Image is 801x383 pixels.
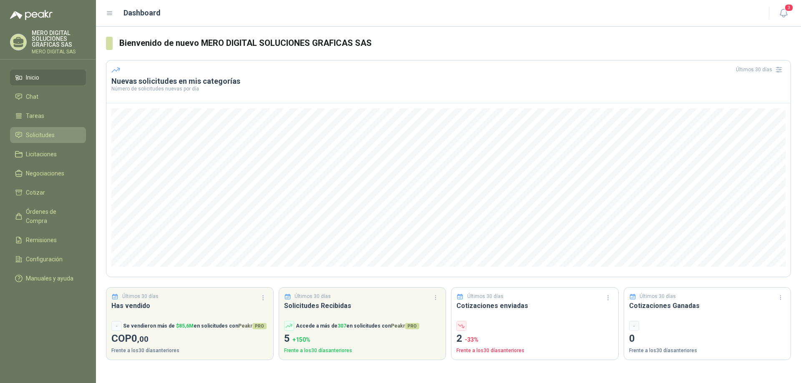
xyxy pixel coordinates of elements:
a: Licitaciones [10,146,86,162]
div: - [629,321,639,331]
p: Frente a los 30 días anteriores [456,347,613,355]
span: Licitaciones [26,150,57,159]
a: Órdenes de Compra [10,204,86,229]
a: Chat [10,89,86,105]
p: Accede a más de en solicitudes con [296,322,419,330]
p: COP [111,331,268,347]
span: Órdenes de Compra [26,207,78,225]
p: Frente a los 30 días anteriores [111,347,268,355]
h3: Cotizaciones enviadas [456,300,613,311]
a: Negociaciones [10,165,86,181]
p: 5 [284,331,441,347]
span: 3 [784,4,793,12]
span: Solicitudes [26,130,55,140]
span: Inicio [26,73,39,82]
span: 307 [338,323,346,329]
p: Últimos 30 días [122,293,159,300]
span: $ 85,6M [176,323,194,329]
p: 2 [456,331,613,347]
span: Remisiones [26,235,57,245]
span: Cotizar [26,188,45,197]
h3: Cotizaciones Ganadas [629,300,786,311]
p: Frente a los 30 días anteriores [629,347,786,355]
span: 0 [131,333,149,344]
p: MERO DIGITAL SAS [32,49,86,54]
span: PRO [405,323,419,329]
h3: Has vendido [111,300,268,311]
h3: Solicitudes Recibidas [284,300,441,311]
span: Manuales y ayuda [26,274,73,283]
p: Últimos 30 días [295,293,331,300]
a: Remisiones [10,232,86,248]
span: -33 % [465,336,479,343]
span: Tareas [26,111,44,120]
span: Configuración [26,255,63,264]
span: Peakr [238,323,267,329]
span: Peakr [391,323,419,329]
span: Negociaciones [26,169,64,178]
p: 0 [629,331,786,347]
div: - [111,321,121,331]
a: Manuales y ayuda [10,270,86,286]
a: Solicitudes [10,127,86,143]
a: Tareas [10,108,86,124]
p: Últimos 30 días [640,293,676,300]
span: PRO [252,323,267,329]
span: Chat [26,92,38,101]
p: Frente a los 30 días anteriores [284,347,441,355]
p: Número de solicitudes nuevas por día [111,86,786,91]
a: Cotizar [10,185,86,200]
a: Inicio [10,70,86,85]
p: MERO DIGITAL SOLUCIONES GRAFICAS SAS [32,30,86,48]
span: ,00 [137,334,149,344]
span: + 150 % [292,336,310,343]
p: Últimos 30 días [467,293,504,300]
button: 3 [776,6,791,21]
div: Últimos 30 días [736,63,786,76]
p: Se vendieron más de en solicitudes con [123,322,267,330]
img: Logo peakr [10,10,53,20]
h3: Nuevas solicitudes en mis categorías [111,76,786,86]
h3: Bienvenido de nuevo MERO DIGITAL SOLUCIONES GRAFICAS SAS [119,37,791,50]
h1: Dashboard [123,7,161,19]
a: Configuración [10,251,86,267]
